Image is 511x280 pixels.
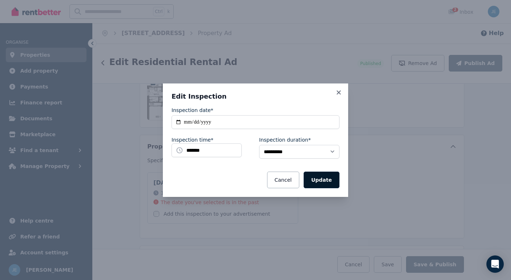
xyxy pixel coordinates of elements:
label: Inspection duration* [259,136,311,143]
label: Inspection date* [172,107,213,114]
label: Inspection time* [172,136,213,143]
button: Update [304,172,339,188]
h3: Edit Inspection [172,92,339,101]
button: Cancel [267,172,299,188]
div: Open Intercom Messenger [486,255,504,273]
